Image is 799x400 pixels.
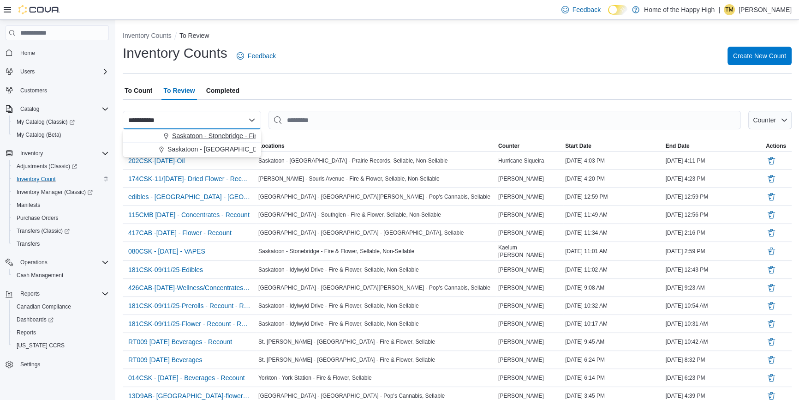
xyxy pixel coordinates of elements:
[664,282,764,293] div: [DATE] 9:23 AM
[664,372,764,383] div: [DATE] 6:23 PM
[256,264,496,275] div: Saskatoon - Idylwyld Drive - Fire & Flower, Sellable, Non-Sellable
[17,358,109,370] span: Settings
[664,155,764,166] div: [DATE] 4:11 PM
[20,68,35,75] span: Users
[2,65,113,78] button: Users
[563,227,664,238] div: [DATE] 11:34 AM
[748,111,792,129] button: Counter
[766,264,777,275] button: Delete
[664,300,764,311] div: [DATE] 10:54 AM
[9,269,113,282] button: Cash Management
[17,118,75,126] span: My Catalog (Classic)
[498,193,544,200] span: [PERSON_NAME]
[13,129,109,140] span: My Catalog (Beta)
[17,48,39,59] a: Home
[13,225,109,236] span: Transfers (Classic)
[563,372,664,383] div: [DATE] 6:14 PM
[664,227,764,238] div: [DATE] 2:16 PM
[498,374,544,382] span: [PERSON_NAME]
[9,186,113,199] a: Inventory Manager (Classic)
[13,270,67,281] a: Cash Management
[125,281,255,295] button: 426CAB-[DATE]-Wellness/Concentrates/Oils
[125,172,255,186] button: 174CSK-11/[DATE]- Dried Flower - Recount - Recount - Recount
[179,32,209,39] button: To Review
[2,358,113,371] button: Settings
[20,290,40,297] span: Reports
[13,238,43,249] a: Transfers
[9,237,113,250] button: Transfers
[563,336,664,347] div: [DATE] 9:45 AM
[206,81,239,100] span: Completed
[20,150,43,157] span: Inventory
[13,301,75,312] a: Canadian Compliance
[125,299,255,313] button: 181CSK-09/11/25-Prerolls - Recount - Recount
[17,66,38,77] button: Users
[13,187,96,198] a: Inventory Manager (Classic)
[9,199,113,212] button: Manifests
[664,354,764,365] div: [DATE] 8:32 PM
[9,313,113,326] a: Dashboards
[125,154,189,168] button: 202CSK-[DATE]-Oil
[17,148,47,159] button: Inventory
[563,173,664,184] div: [DATE] 4:20 PM
[13,116,78,127] a: My Catalog (Classic)
[2,256,113,269] button: Operations
[766,282,777,293] button: Delete
[256,372,496,383] div: Yorkton - York Station - Fire & Flower, Sellable
[498,320,544,327] span: [PERSON_NAME]
[17,227,70,235] span: Transfers (Classic)
[766,372,777,383] button: Delete
[125,263,207,277] button: 181CSK-09/11/25-Edibles
[258,142,285,150] span: Locations
[13,212,62,224] a: Purchase Orders
[2,287,113,300] button: Reports
[123,129,261,143] button: Saskatoon - Stonebridge - Fire & Flower
[17,342,65,349] span: [US_STATE] CCRS
[17,288,43,299] button: Reports
[563,209,664,220] div: [DATE] 11:49 AM
[498,142,519,150] span: Counter
[256,191,496,202] div: [GEOGRAPHIC_DATA] - [GEOGRAPHIC_DATA][PERSON_NAME] - Pop's Cannabis, Sellable
[498,266,544,273] span: [PERSON_NAME]
[13,340,109,351] span: Washington CCRS
[733,51,786,61] span: Create New Count
[17,329,36,336] span: Reports
[664,264,764,275] div: [DATE] 12:43 PM
[766,142,786,150] span: Actions
[128,228,232,237] span: 417CAB -[DATE] - Flower - Recount
[256,173,496,184] div: [PERSON_NAME] - Souris Avenue - Fire & Flower, Sellable, Non-Sellable
[2,84,113,97] button: Customers
[17,66,109,77] span: Users
[664,140,764,152] button: End Date
[256,246,496,257] div: Saskatoon - Stonebridge - Fire & Flower, Sellable, Non-Sellable
[256,300,496,311] div: Saskatoon - Idylwyld Drive - Fire & Flower, Sellable, Non-Sellable
[256,318,496,329] div: Saskatoon - Idylwyld Drive - Fire & Flower, Sellable, Non-Sellable
[128,210,250,219] span: 115CMB [DATE] - Concentrates - Recount
[20,259,48,266] span: Operations
[256,354,496,365] div: St. [PERSON_NAME] - [GEOGRAPHIC_DATA] - Fire & Flower, Sellable
[17,240,40,248] span: Transfers
[563,282,664,293] div: [DATE] 9:08 AM
[664,318,764,329] div: [DATE] 10:31 AM
[125,208,253,222] button: 115CMB [DATE] - Concentrates - Recount
[256,227,496,238] div: [GEOGRAPHIC_DATA] - [GEOGRAPHIC_DATA] - [GEOGRAPHIC_DATA], Sellable
[496,140,563,152] button: Counter
[13,301,109,312] span: Canadian Compliance
[128,337,232,346] span: RT009 [DATE] Beverages - Recount
[17,47,109,58] span: Home
[128,301,251,310] span: 181CSK-09/11/25-Prerolls - Recount - Recount
[128,265,203,274] span: 181CSK-09/11/25-Edibles
[6,42,109,395] nav: Complex example
[123,31,792,42] nav: An example of EuiBreadcrumbs
[498,175,544,182] span: [PERSON_NAME]
[13,327,40,338] a: Reports
[558,0,604,19] a: Feedback
[766,300,777,311] button: Delete
[17,303,71,310] span: Canadian Compliance
[753,116,776,124] span: Counter
[666,142,690,150] span: End Date
[128,247,205,256] span: 080CSK - [DATE] - VAPES
[17,257,109,268] span: Operations
[167,145,321,154] span: Saskatoon - [GEOGRAPHIC_DATA] - Prairie Records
